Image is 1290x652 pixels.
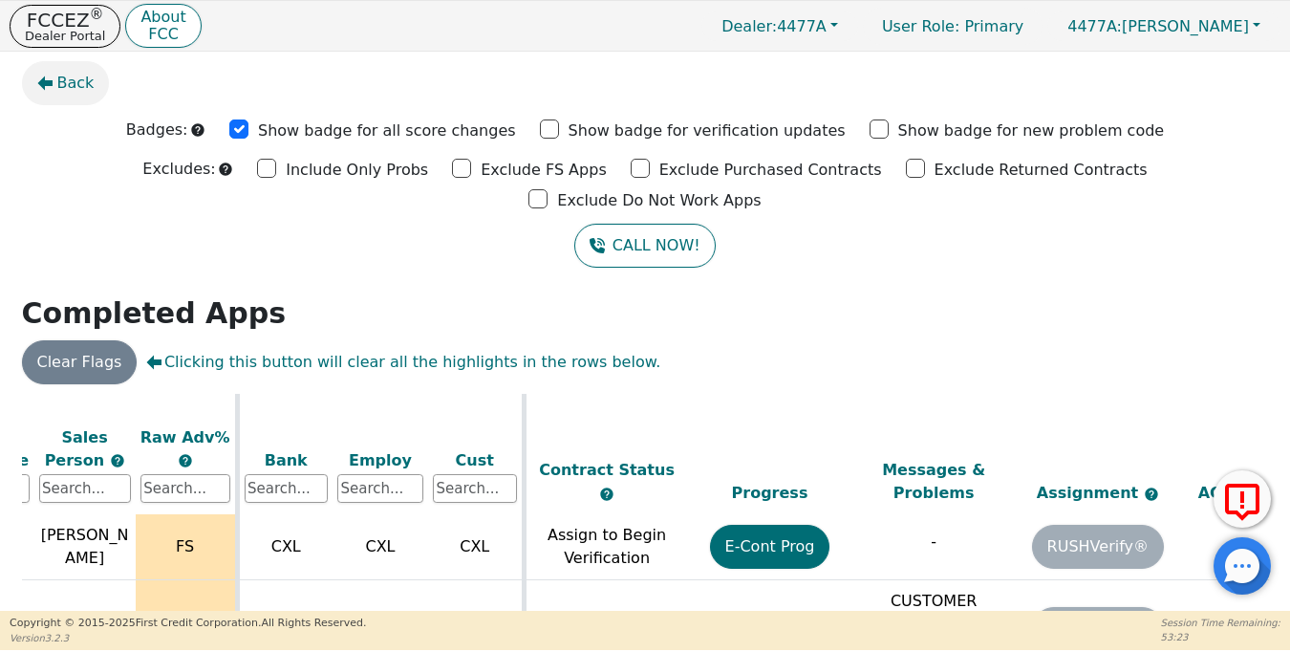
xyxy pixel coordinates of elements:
p: Version 3.2.3 [10,631,366,645]
button: 4477A:[PERSON_NAME] [1047,11,1280,41]
p: Exclude Do Not Work Apps [557,189,761,212]
p: Session Time Remaining: [1161,616,1280,630]
p: Show badge for new problem code [898,120,1165,142]
p: Exclude Purchased Contracts [659,159,882,182]
span: [PERSON_NAME] [41,526,129,567]
input: Search... [140,474,230,503]
input: Search... [245,474,329,503]
p: Show badge for verification updates [569,120,846,142]
span: Clicking this button will clear all the highlights in the rows below. [146,351,660,374]
button: E-Cont Prog [710,525,830,569]
span: Sales Person [45,427,110,468]
p: Show badge for all score changes [258,120,516,142]
span: 4477A: [1067,17,1122,35]
p: Exclude Returned Contracts [935,159,1148,182]
td: CXL [333,514,428,580]
span: Dealer: [721,17,777,35]
button: Dealer:4477A [701,11,858,41]
span: Assignment [1037,484,1144,502]
div: Messages & Problems [856,459,1011,505]
p: Badges: [126,119,188,141]
input: Search... [39,474,131,503]
a: User Role: Primary [863,8,1043,45]
td: CXL [237,514,333,580]
button: Clear Flags [22,340,138,384]
div: Cust [433,448,517,471]
button: FCCEZ®Dealer Portal [10,5,120,48]
p: Primary [863,8,1043,45]
p: Exclude FS Apps [481,159,607,182]
p: FCCEZ [25,11,105,30]
p: Copyright © 2015- 2025 First Credit Corporation. [10,616,366,632]
p: 53:23 [1161,630,1280,644]
div: Progress [693,482,848,505]
input: Search... [337,474,423,503]
button: Report Error to FCC [1214,470,1271,528]
strong: Completed Apps [22,296,287,330]
span: 4477A [721,17,827,35]
p: About [140,10,185,25]
div: Bank [245,448,329,471]
p: Include Only Probs [286,159,428,182]
td: CXL [428,514,524,580]
p: FCC [140,27,185,42]
button: CALL NOW! [574,224,715,268]
p: Dealer Portal [25,30,105,42]
span: User Role : [882,17,959,35]
button: AboutFCC [125,4,201,49]
span: Raw Adv% [140,427,230,446]
span: Back [57,72,95,95]
p: - [856,531,1011,554]
p: Excludes: [142,158,215,181]
span: Contract Status [539,461,675,479]
div: Employ [337,448,423,471]
td: Assign to Begin Verification [524,514,688,580]
span: [PERSON_NAME] [41,608,129,649]
sup: ® [90,6,104,23]
span: All Rights Reserved. [261,617,366,629]
button: Back [22,61,110,105]
span: FS [176,537,194,555]
span: [PERSON_NAME] [1067,17,1249,35]
input: Search... [433,474,517,503]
